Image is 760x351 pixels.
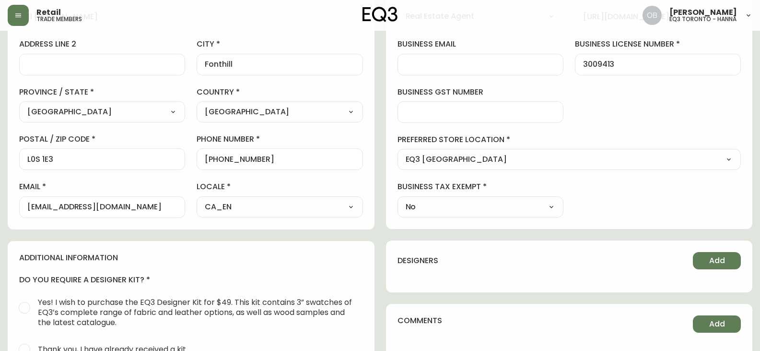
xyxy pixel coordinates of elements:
label: business email [398,39,563,49]
label: city [197,39,362,49]
h5: trade members [36,16,82,22]
label: address line 2 [19,39,185,49]
h4: additional information [19,253,363,263]
label: postal / zip code [19,134,185,145]
span: Add [709,319,725,329]
img: logo [362,7,398,22]
span: Retail [36,9,61,16]
label: business gst number [398,87,563,97]
label: country [197,87,362,97]
label: phone number [197,134,362,145]
span: Yes! I wish to purchase the EQ3 Designer Kit for $49. This kit contains 3” swatches of EQ3’s comp... [38,297,355,327]
button: Add [693,315,741,333]
h4: do you require a designer kit? [19,275,363,285]
label: email [19,182,185,192]
img: 8e0065c524da89c5c924d5ed86cfe468 [643,6,662,25]
h4: comments [398,315,442,326]
label: province / state [19,87,185,97]
button: Add [693,252,741,269]
label: preferred store location [398,134,741,145]
span: [PERSON_NAME] [669,9,737,16]
h5: eq3 toronto - hanna [669,16,737,22]
label: locale [197,182,362,192]
span: Add [709,255,725,266]
label: business license number [575,39,741,49]
label: business tax exempt [398,182,563,192]
h4: designers [398,255,438,266]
